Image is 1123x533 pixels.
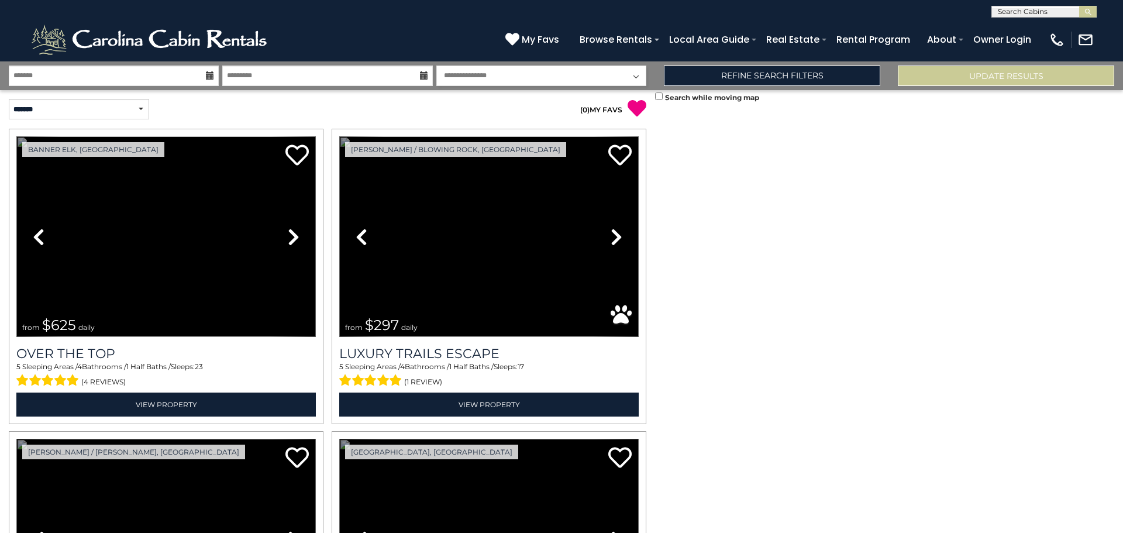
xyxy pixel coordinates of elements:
span: 0 [583,105,587,114]
a: About [921,29,962,50]
a: Add to favorites [608,143,632,169]
span: (4 reviews) [81,374,126,390]
a: Local Area Guide [663,29,755,50]
a: My Favs [505,32,562,47]
a: [PERSON_NAME] / Blowing Rock, [GEOGRAPHIC_DATA] [345,142,566,157]
a: [PERSON_NAME] / [PERSON_NAME], [GEOGRAPHIC_DATA] [22,445,245,459]
span: 5 [339,362,343,371]
input: Search while moving map [655,92,663,100]
img: White-1-2.png [29,22,272,57]
span: 1 Half Baths / [449,362,494,371]
span: (1 review) [404,374,442,390]
span: from [22,323,40,332]
a: [GEOGRAPHIC_DATA], [GEOGRAPHIC_DATA] [345,445,518,459]
span: 5 [16,362,20,371]
img: mail-regular-white.png [1077,32,1094,48]
a: (0)MY FAVS [580,105,622,114]
button: Update Results [898,66,1114,86]
a: Banner Elk, [GEOGRAPHIC_DATA] [22,142,164,157]
span: ( ) [580,105,590,114]
a: Rental Program [831,29,916,50]
a: View Property [339,393,639,417]
a: Luxury Trails Escape [339,346,639,362]
span: $297 [365,317,399,333]
span: $625 [42,317,76,333]
img: dummy-image.jpg [339,136,639,337]
span: daily [401,323,418,332]
span: daily [78,323,95,332]
span: 1 Half Baths / [126,362,171,371]
small: Search while moving map [665,93,759,102]
img: phone-regular-white.png [1049,32,1065,48]
a: Over The Top [16,346,316,362]
a: View Property [16,393,316,417]
a: Refine Search Filters [664,66,880,86]
a: Browse Rentals [574,29,658,50]
span: 17 [518,362,524,371]
div: Sleeping Areas / Bathrooms / Sleeps: [16,362,316,390]
span: from [345,323,363,332]
a: Add to favorites [608,446,632,471]
a: Real Estate [760,29,825,50]
a: Owner Login [967,29,1037,50]
span: 4 [400,362,405,371]
span: My Favs [522,32,559,47]
span: 23 [195,362,203,371]
img: dummy-image.jpg [16,136,316,337]
div: Sleeping Areas / Bathrooms / Sleeps: [339,362,639,390]
span: 4 [77,362,82,371]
